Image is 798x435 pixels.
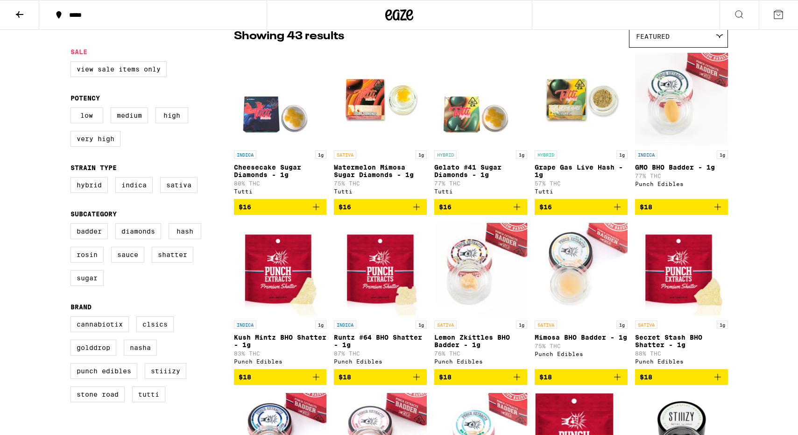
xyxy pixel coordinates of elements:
[71,340,116,356] label: GoldDrop
[439,373,452,381] span: $18
[535,180,628,186] p: 57% THC
[234,321,256,329] p: INDICA
[160,177,198,193] label: Sativa
[334,52,427,199] a: Open page for Watermelon Mimosa Sugar Diamonds - 1g from Tutti
[434,222,527,369] a: Open page for Lemon Zkittles BHO Badder - 1g from Punch Edibles
[71,94,100,102] legend: Potency
[234,52,327,199] a: Open page for Cheesecake Sugar Diamonds - 1g from Tutti
[535,52,628,146] img: Tutti - Grape Gas Live Hash - 1g
[635,52,728,146] img: Punch Edibles - GMO BHO Badder - 1g
[234,188,327,194] div: Tutti
[616,321,628,329] p: 1g
[124,340,157,356] label: NASHA
[434,369,527,385] button: Add to bag
[71,316,129,332] label: Cannabiotix
[155,107,188,123] label: High
[434,52,527,199] a: Open page for Gelato #41 Sugar Diamonds - 1g from Tutti
[339,373,351,381] span: $18
[535,351,628,357] div: Punch Edibles
[145,363,186,379] label: STIIIZY
[169,223,201,239] label: Hash
[339,203,351,211] span: $16
[334,150,356,159] p: SATIVA
[315,150,326,159] p: 1g
[434,222,527,316] img: Punch Edibles - Lemon Zkittles BHO Badder - 1g
[640,373,652,381] span: $18
[636,33,670,40] span: Featured
[717,150,728,159] p: 1g
[71,247,104,263] label: Rosin
[539,203,552,211] span: $16
[535,334,628,341] p: Mimosa BHO Badder - 1g
[635,52,728,199] a: Open page for GMO BHO Badder - 1g from Punch Edibles
[717,321,728,329] p: 1g
[111,247,144,263] label: Sauce
[616,150,628,159] p: 1g
[71,177,108,193] label: Hybrid
[635,222,728,369] a: Open page for Secret Stash BHO Shatter - 1g from Punch Edibles
[334,222,427,316] img: Punch Edibles - Runtz #64 BHO Shatter - 1g
[234,52,327,146] img: Tutti - Cheesecake Sugar Diamonds - 1g
[635,334,728,349] p: Secret Stash BHO Shatter - 1g
[416,321,427,329] p: 1g
[635,181,728,187] div: Punch Edibles
[334,334,427,349] p: Runtz #64 BHO Shatter - 1g
[334,164,427,178] p: Watermelon Mimosa Sugar Diamonds - 1g
[71,303,92,311] legend: Brand
[640,203,652,211] span: $18
[439,203,452,211] span: $16
[239,203,251,211] span: $16
[434,52,527,146] img: Tutti - Gelato #41 Sugar Diamonds - 1g
[71,61,167,77] label: View Sale Items Only
[234,180,327,186] p: 80% THC
[234,358,327,364] div: Punch Edibles
[434,199,527,215] button: Add to bag
[71,48,87,56] legend: Sale
[434,164,527,178] p: Gelato #41 Sugar Diamonds - 1g
[434,180,527,186] p: 77% THC
[234,222,327,369] a: Open page for Kush Mintz BHO Shatter - 1g from Punch Edibles
[152,247,193,263] label: Shatter
[535,188,628,194] div: Tutti
[234,199,327,215] button: Add to bag
[234,222,327,316] img: Punch Edibles - Kush Mintz BHO Shatter - 1g
[635,199,728,215] button: Add to bag
[234,369,327,385] button: Add to bag
[334,180,427,186] p: 75% THC
[635,369,728,385] button: Add to bag
[635,150,657,159] p: INDICA
[334,350,427,357] p: 87% THC
[132,386,165,402] label: Tutti
[71,363,137,379] label: Punch Edibles
[334,188,427,194] div: Tutti
[434,150,457,159] p: HYBRID
[71,223,108,239] label: Badder
[434,188,527,194] div: Tutti
[516,321,527,329] p: 1g
[71,107,103,123] label: Low
[334,52,427,146] img: Tutti - Watermelon Mimosa Sugar Diamonds - 1g
[234,150,256,159] p: INDICA
[535,222,628,369] a: Open page for Mimosa BHO Badder - 1g from Punch Edibles
[71,386,125,402] label: Stone Road
[535,199,628,215] button: Add to bag
[434,358,527,364] div: Punch Edibles
[635,358,728,364] div: Punch Edibles
[635,164,728,171] p: GMO BHO Badder - 1g
[334,222,427,369] a: Open page for Runtz #64 BHO Shatter - 1g from Punch Edibles
[635,350,728,357] p: 88% THC
[516,150,527,159] p: 1g
[239,373,251,381] span: $18
[434,334,527,349] p: Lemon Zkittles BHO Badder - 1g
[6,7,67,14] span: Hi. Need any help?
[334,369,427,385] button: Add to bag
[71,131,120,147] label: Very High
[111,107,148,123] label: Medium
[635,321,657,329] p: SATIVA
[635,173,728,179] p: 77% THC
[535,164,628,178] p: Grape Gas Live Hash - 1g
[334,358,427,364] div: Punch Edibles
[234,334,327,349] p: Kush Mintz BHO Shatter - 1g
[535,52,628,199] a: Open page for Grape Gas Live Hash - 1g from Tutti
[434,350,527,357] p: 76% THC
